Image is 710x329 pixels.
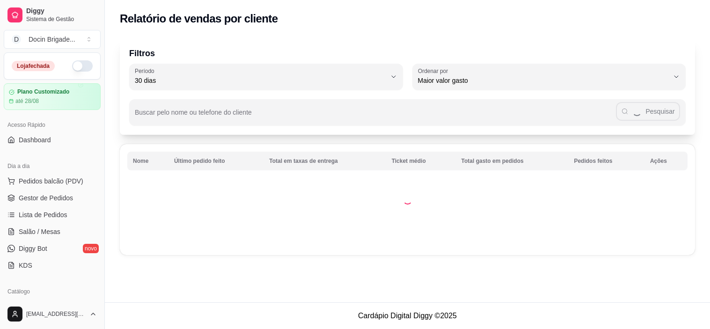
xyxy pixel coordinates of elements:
a: KDS [4,258,101,273]
span: Sistema de Gestão [26,15,97,23]
a: DiggySistema de Gestão [4,4,101,26]
article: até 28/08 [15,97,39,105]
span: D [12,35,21,44]
span: Gestor de Pedidos [19,193,73,203]
p: Filtros [129,47,686,60]
a: Gestor de Pedidos [4,190,101,205]
span: Salão / Mesas [19,227,60,236]
div: Dia a dia [4,159,101,174]
span: [EMAIL_ADDRESS][DOMAIN_NAME] [26,310,86,318]
label: Período [135,67,157,75]
article: Plano Customizado [17,88,69,95]
a: Salão / Mesas [4,224,101,239]
label: Ordenar por [418,67,451,75]
span: Maior valor gasto [418,76,669,85]
button: Alterar Status [72,60,93,72]
div: Loja fechada [12,61,55,71]
span: Lista de Pedidos [19,210,67,219]
button: [EMAIL_ADDRESS][DOMAIN_NAME] [4,303,101,325]
a: Dashboard [4,132,101,147]
span: Dashboard [19,135,51,145]
div: Loading [403,195,412,205]
span: 30 dias [135,76,386,85]
span: Diggy [26,7,97,15]
button: Período30 dias [129,64,403,90]
button: Ordenar porMaior valor gasto [412,64,686,90]
a: Diggy Botnovo [4,241,101,256]
h2: Relatório de vendas por cliente [120,11,278,26]
div: Catálogo [4,284,101,299]
span: KDS [19,261,32,270]
a: Lista de Pedidos [4,207,101,222]
div: Acesso Rápido [4,117,101,132]
div: Docin Brigade ... [29,35,75,44]
a: Plano Customizadoaté 28/08 [4,83,101,110]
button: Select a team [4,30,101,49]
input: Buscar pelo nome ou telefone do cliente [135,111,616,121]
button: Pedidos balcão (PDV) [4,174,101,189]
span: Diggy Bot [19,244,47,253]
span: Pedidos balcão (PDV) [19,176,83,186]
footer: Cardápio Digital Diggy © 2025 [105,302,710,329]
